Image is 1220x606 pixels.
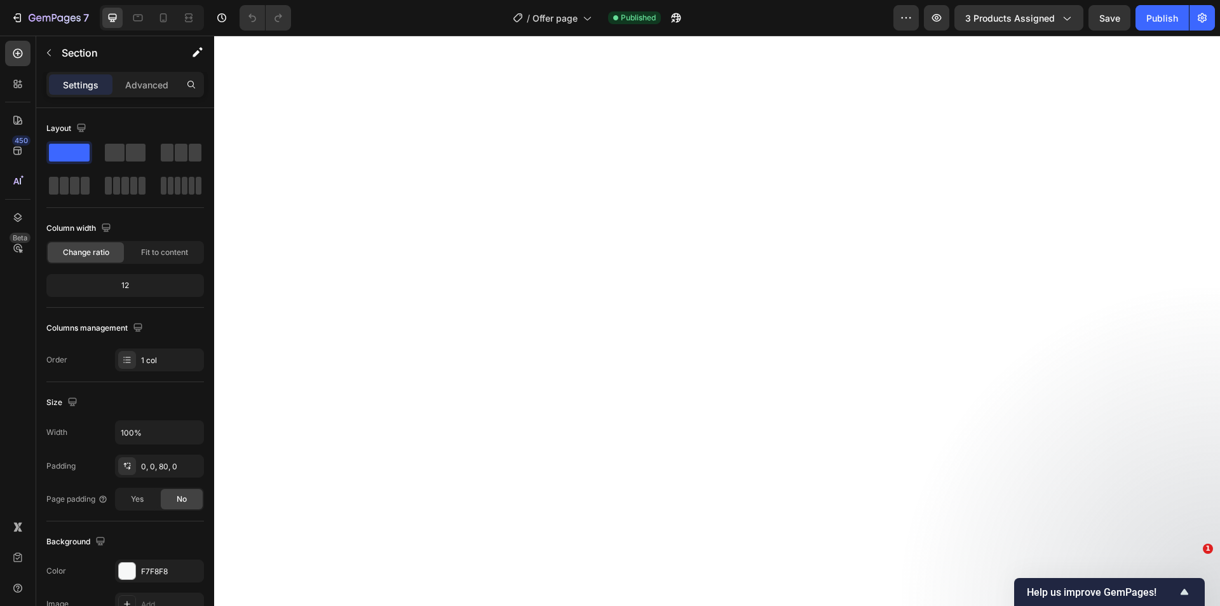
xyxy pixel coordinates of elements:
[141,247,188,258] span: Fit to content
[131,493,144,505] span: Yes
[965,11,1055,25] span: 3 products assigned
[46,534,108,551] div: Background
[10,233,30,243] div: Beta
[83,10,89,25] p: 7
[527,11,530,25] span: /
[46,460,76,472] div: Padding
[5,5,95,31] button: 7
[141,566,201,577] div: F7F8F8
[46,220,114,237] div: Column width
[214,36,1220,606] iframe: Design area
[46,394,80,411] div: Size
[46,493,108,505] div: Page padding
[46,354,67,366] div: Order
[621,12,656,24] span: Published
[46,427,67,438] div: Width
[125,78,168,92] p: Advanced
[49,277,201,294] div: 12
[63,247,109,258] span: Change ratio
[141,461,201,472] div: 0, 0, 80, 0
[46,120,89,137] div: Layout
[177,493,187,505] span: No
[1135,5,1189,31] button: Publish
[62,45,166,60] p: Section
[1177,563,1207,593] iframe: Intercom live chat
[46,320,146,337] div: Columns management
[12,135,30,146] div: 450
[1027,584,1192,600] button: Show survey - Help us improve GemPages!
[1027,586,1177,598] span: Help us improve GemPages!
[46,565,66,577] div: Color
[1088,5,1130,31] button: Save
[141,355,201,366] div: 1 col
[63,78,98,92] p: Settings
[1146,11,1178,25] div: Publish
[1099,13,1120,24] span: Save
[240,5,291,31] div: Undo/Redo
[532,11,578,25] span: Offer page
[954,5,1083,31] button: 3 products assigned
[116,421,203,444] input: Auto
[1203,544,1213,554] span: 1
